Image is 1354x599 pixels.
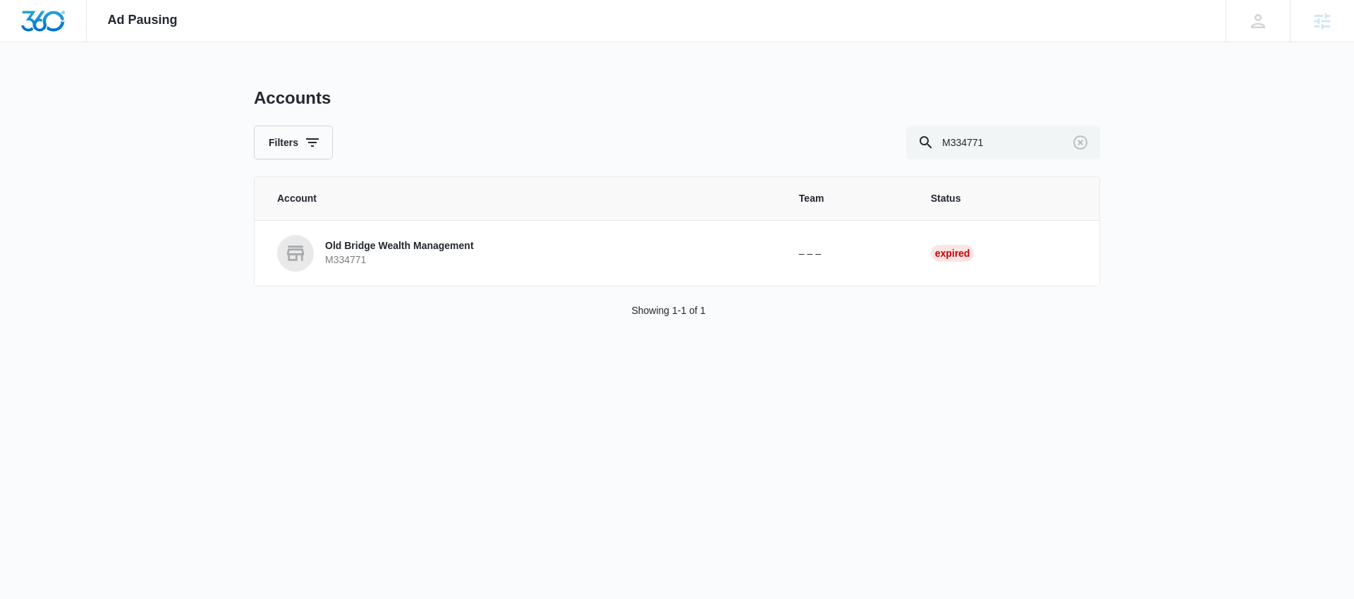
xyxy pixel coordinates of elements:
[37,37,155,48] div: Domain: [DOMAIN_NAME]
[1069,131,1092,154] button: Clear
[23,23,34,34] img: logo_orange.svg
[38,82,49,93] img: tab_domain_overview_orange.svg
[325,253,474,267] p: M334771
[325,239,474,253] p: Old Bridge Wealth Management
[140,82,152,93] img: tab_keywords_by_traffic_grey.svg
[254,126,333,159] button: Filters
[156,83,238,92] div: Keywords by Traffic
[23,37,34,48] img: website_grey.svg
[799,191,897,206] span: Team
[931,245,975,262] div: Expired
[277,235,765,272] a: Old Bridge Wealth ManagementM334771
[39,23,69,34] div: v 4.0.25
[631,303,705,318] p: Showing 1-1 of 1
[931,191,1077,206] span: Status
[799,246,897,261] p: – – –
[277,191,765,206] span: Account
[54,83,126,92] div: Domain Overview
[906,126,1100,159] input: Search By Account Number
[108,13,178,28] span: Ad Pausing
[254,87,331,109] h1: Accounts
